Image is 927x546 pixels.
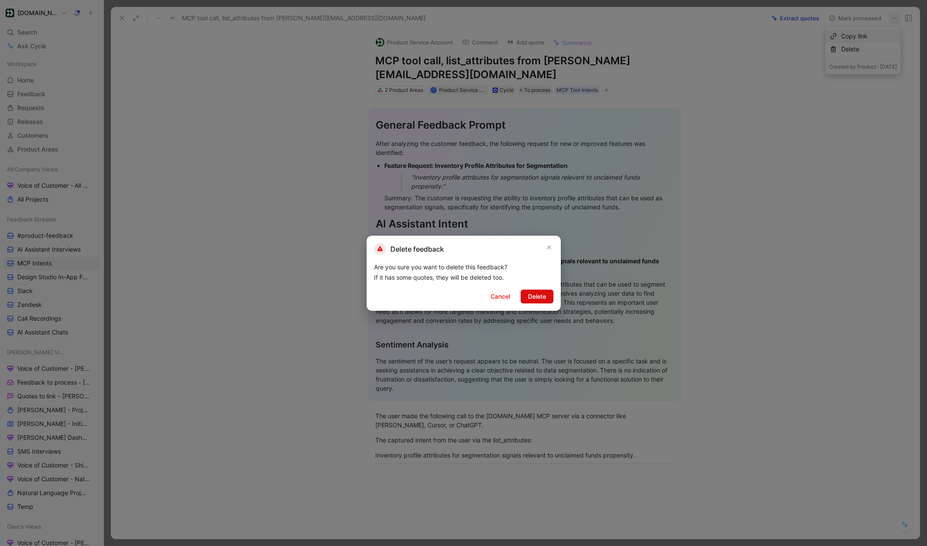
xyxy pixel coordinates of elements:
[483,290,517,303] button: Cancel
[374,262,553,283] div: Are you sure you want to delete this feedback? If it has some quotes, they will be deleted too.
[521,290,553,303] button: Delete
[528,291,546,302] span: Delete
[490,291,510,302] span: Cancel
[374,243,444,255] h2: Delete feedback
